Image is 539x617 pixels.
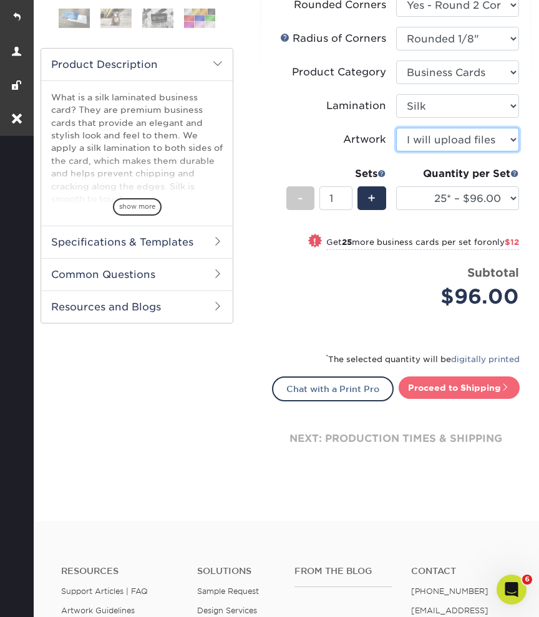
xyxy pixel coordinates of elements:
[197,566,276,576] h4: Solutions
[197,586,259,596] a: Sample Request
[51,91,223,447] p: What is a silk laminated business card? They are premium business cards that provide an elegant a...
[326,98,386,113] div: Lamination
[399,376,520,399] a: Proceed to Shipping
[326,237,519,250] small: Get more business cards per set for
[61,566,178,576] h4: Resources
[505,237,519,247] span: $12
[292,65,386,80] div: Product Category
[272,401,520,476] div: next: production times & shipping
[197,606,257,615] a: Design Services
[59,9,90,28] img: Business Cards 05
[286,166,386,181] div: Sets
[522,575,532,585] span: 6
[396,166,519,181] div: Quantity per Set
[61,586,148,596] a: Support Articles | FAQ
[342,237,352,247] strong: 25
[41,258,233,290] h2: Common Questions
[280,31,386,46] div: Radius of Corners
[497,575,527,605] iframe: Intercom live chat
[451,355,520,364] a: digitally printed
[411,566,509,576] a: Contact
[100,9,132,28] img: Business Cards 06
[142,9,173,28] img: Business Cards 07
[41,226,233,258] h2: Specifications & Templates
[487,237,519,247] span: only
[367,189,376,208] span: +
[313,236,316,249] span: !
[298,189,303,208] span: -
[326,355,520,364] small: The selected quantity will be
[411,586,488,596] a: [PHONE_NUMBER]
[41,290,233,323] h2: Resources and Blogs
[61,606,135,615] a: Artwork Guidelines
[41,49,233,80] h2: Product Description
[294,566,392,576] h4: From the Blog
[467,265,519,279] strong: Subtotal
[113,198,162,215] span: show more
[272,376,393,401] a: Chat with a Print Pro
[184,9,215,28] img: Business Cards 08
[405,282,519,312] div: $96.00
[343,132,386,147] div: Artwork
